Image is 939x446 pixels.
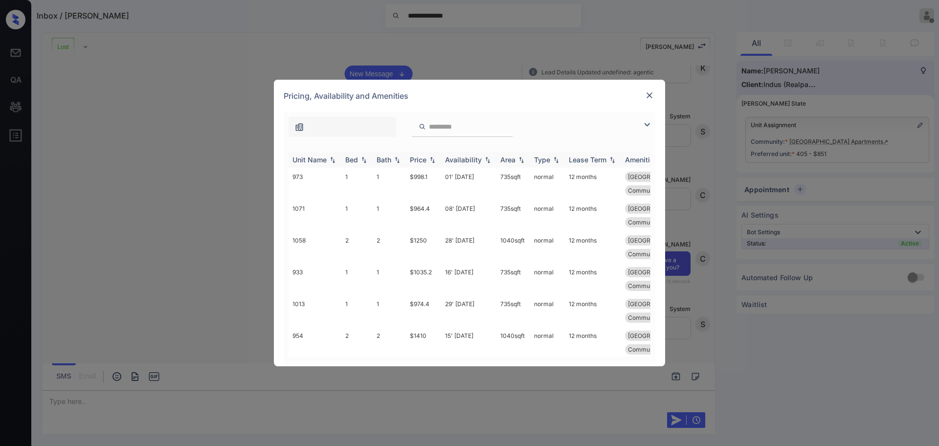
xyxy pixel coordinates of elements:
div: Lease Term [569,156,606,164]
div: Area [500,156,515,164]
img: close [645,90,654,100]
span: Community Fee [628,282,672,290]
span: [GEOGRAPHIC_DATA][PERSON_NAME]... [628,300,740,308]
td: 735 sqft [496,295,530,327]
td: 12 months [565,231,621,263]
td: normal [530,295,565,327]
td: 12 months [565,200,621,231]
td: 735 sqft [496,263,530,295]
td: 12 months [565,263,621,295]
td: 28' [DATE] [441,231,496,263]
td: 29' [DATE] [441,295,496,327]
img: sorting [328,156,337,163]
td: normal [530,327,565,358]
td: 973 [289,168,341,200]
img: sorting [427,156,437,163]
td: 1013 [289,295,341,327]
td: 1 [341,168,373,200]
td: 1 [341,263,373,295]
td: 1 [373,200,406,231]
td: 12 months [565,295,621,327]
td: normal [530,200,565,231]
td: 1 [341,295,373,327]
td: $1410 [406,327,441,358]
td: 15' [DATE] [441,327,496,358]
td: 01' [DATE] [441,168,496,200]
img: sorting [551,156,561,163]
span: Community Fee [628,346,672,353]
td: 735 sqft [496,168,530,200]
td: $1035.2 [406,263,441,295]
span: Community Fee [628,314,672,321]
span: [GEOGRAPHIC_DATA][PERSON_NAME]... [628,237,740,244]
img: sorting [392,156,402,163]
div: Pricing, Availability and Amenities [274,80,665,112]
td: 933 [289,263,341,295]
td: 2 [373,327,406,358]
div: Unit Name [292,156,327,164]
img: icon-zuma [294,122,304,132]
td: 1 [341,200,373,231]
img: sorting [359,156,369,163]
td: 735 sqft [496,200,530,231]
td: normal [530,231,565,263]
span: [GEOGRAPHIC_DATA][PERSON_NAME]... [628,332,740,339]
td: $974.4 [406,295,441,327]
td: 1040 sqft [496,231,530,263]
td: $964.4 [406,200,441,231]
span: [GEOGRAPHIC_DATA][PERSON_NAME]... [628,268,740,276]
td: normal [530,168,565,200]
td: $998.1 [406,168,441,200]
td: 1 [373,168,406,200]
td: 16' [DATE] [441,263,496,295]
td: 1040 sqft [496,327,530,358]
img: sorting [483,156,492,163]
td: normal [530,263,565,295]
span: Community Fee [628,250,672,258]
td: 954 [289,327,341,358]
td: 1 [373,263,406,295]
img: sorting [516,156,526,163]
td: 1071 [289,200,341,231]
td: 2 [341,327,373,358]
img: icon-zuma [419,122,426,131]
td: 08' [DATE] [441,200,496,231]
img: sorting [607,156,617,163]
div: Type [534,156,550,164]
div: Bath [377,156,391,164]
td: 12 months [565,327,621,358]
span: Community Fee [628,187,672,194]
td: 2 [341,231,373,263]
td: $1250 [406,231,441,263]
div: Availability [445,156,482,164]
td: 1058 [289,231,341,263]
td: 2 [373,231,406,263]
span: [GEOGRAPHIC_DATA][PERSON_NAME]... [628,205,740,212]
div: Amenities [625,156,658,164]
span: Community Fee [628,219,672,226]
td: 12 months [565,168,621,200]
div: Price [410,156,426,164]
td: 1 [373,295,406,327]
span: [GEOGRAPHIC_DATA][PERSON_NAME]... [628,173,740,180]
div: Bed [345,156,358,164]
img: icon-zuma [641,119,653,131]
